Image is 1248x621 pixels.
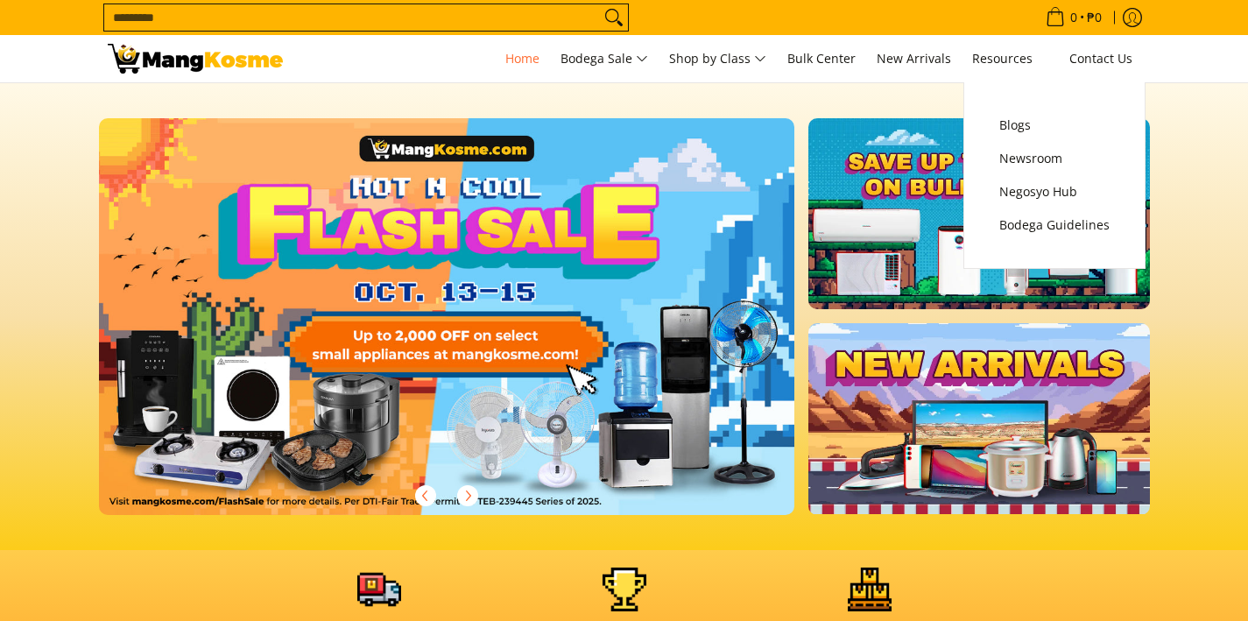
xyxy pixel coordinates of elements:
[1061,35,1141,82] a: Contact Us
[448,476,487,515] button: Next
[991,175,1118,208] a: Negosyo Hub
[999,148,1110,170] span: Newsroom
[497,35,548,82] a: Home
[552,35,657,82] a: Bodega Sale
[669,48,766,70] span: Shop by Class
[991,208,1118,242] a: Bodega Guidelines
[963,35,1057,82] a: Resources
[99,118,851,543] a: More
[1040,8,1107,27] span: •
[779,35,864,82] a: Bulk Center
[991,109,1118,142] a: Blogs
[660,35,775,82] a: Shop by Class
[1068,11,1080,24] span: 0
[108,44,283,74] img: Mang Kosme: Your Home Appliances Warehouse Sale Partner!
[999,115,1110,137] span: Blogs
[505,50,539,67] span: Home
[300,35,1141,82] nav: Main Menu
[868,35,960,82] a: New Arrivals
[999,181,1110,203] span: Negosyo Hub
[991,142,1118,175] a: Newsroom
[1084,11,1104,24] span: ₱0
[600,4,628,31] button: Search
[877,50,951,67] span: New Arrivals
[972,48,1048,70] span: Resources
[406,476,445,515] button: Previous
[787,50,856,67] span: Bulk Center
[999,215,1110,236] span: Bodega Guidelines
[561,48,648,70] span: Bodega Sale
[1069,50,1132,67] span: Contact Us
